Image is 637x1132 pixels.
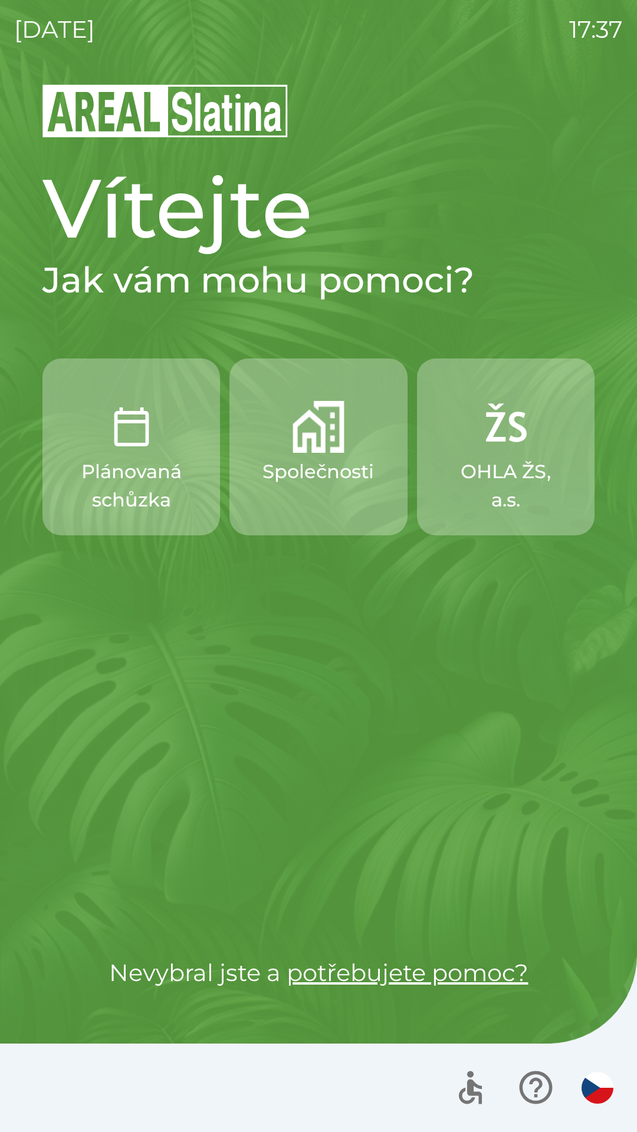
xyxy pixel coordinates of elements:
p: Plánovaná schůzka [71,458,192,514]
img: 58b4041c-2a13-40f9-aad2-b58ace873f8c.png [293,401,344,453]
img: Logo [42,83,595,139]
button: Plánovaná schůzka [42,358,220,535]
p: OHLA ŽS, a.s. [445,458,566,514]
img: 0ea463ad-1074-4378-bee6-aa7a2f5b9440.png [106,401,157,453]
a: potřebujete pomoc? [287,958,528,987]
button: Společnosti [229,358,407,535]
img: cs flag [582,1072,613,1104]
img: 9f72f9f4-8902-46ff-b4e6-bc4241ee3c12.png [480,401,531,453]
p: [DATE] [14,12,95,47]
h1: Vítejte [42,158,595,258]
p: Společnosti [262,458,374,486]
p: 17:37 [569,12,623,47]
h2: Jak vám mohu pomoci? [42,258,595,302]
button: OHLA ŽS, a.s. [417,358,595,535]
p: Nevybral jste a [42,955,595,990]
